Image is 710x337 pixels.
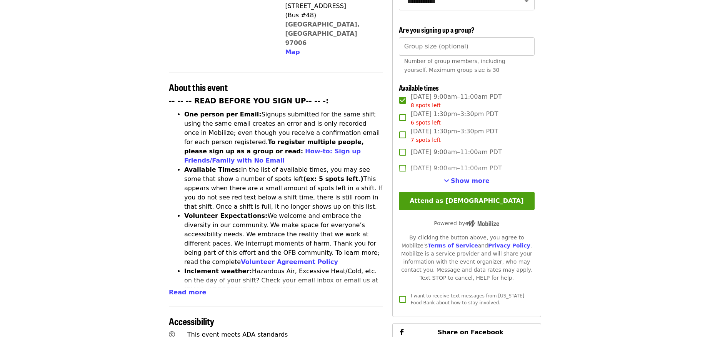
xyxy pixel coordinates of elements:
a: Volunteer Agreement Policy [241,258,338,266]
li: In the list of available times, you may see some that show a number of spots left This appears wh... [184,165,383,211]
span: Share on Facebook [438,329,503,336]
strong: (ex: 5 spots left.) [303,175,363,183]
span: Available times [399,83,439,93]
img: Powered by Mobilize [465,220,499,227]
strong: Available Times: [184,166,241,173]
span: Read more [169,289,206,296]
div: [STREET_ADDRESS] [285,2,377,11]
strong: -- -- -- READ BEFORE YOU SIGN UP-- -- -: [169,97,329,105]
button: Map [285,48,300,57]
li: Hazardous Air, Excessive Heat/Cold, etc. on the day of your shift? Check your email inbox or emai... [184,267,383,313]
button: Attend as [DEMOGRAPHIC_DATA] [399,192,535,210]
span: Map [285,48,300,56]
li: We welcome and embrace the diversity in our community. We make space for everyone’s accessibility... [184,211,383,267]
a: How-to: Sign up Friends/Family with No Email [184,148,361,164]
li: Signups submitted for the same shift using the same email creates an error and is only recorded o... [184,110,383,165]
span: 7 spots left [411,137,441,143]
strong: Volunteer Expectations: [184,212,268,219]
span: Number of group members, including yourself. Maximum group size is 30 [404,58,505,73]
span: [DATE] 9:00am–11:00am PDT [411,164,502,173]
a: Privacy Policy [488,242,530,249]
span: [DATE] 9:00am–11:00am PDT [411,92,502,110]
span: I want to receive text messages from [US_STATE] Food Bank about how to stay involved. [411,293,524,305]
span: 8 spots left [411,102,441,108]
span: Show more [451,177,490,184]
div: (Bus #48) [285,11,377,20]
span: Accessibility [169,314,214,328]
input: [object Object] [399,37,535,56]
button: Read more [169,288,206,297]
strong: To register multiple people, please sign up as a group or read: [184,138,364,155]
span: [DATE] 1:30pm–3:30pm PDT [411,127,498,144]
span: Powered by [434,220,499,226]
a: Terms of Service [428,242,478,249]
span: 6 spots left [411,120,441,126]
strong: One person per Email: [184,111,262,118]
span: About this event [169,80,228,94]
strong: Inclement weather: [184,267,252,275]
span: Are you signing up a group? [399,25,475,35]
div: By clicking the button above, you agree to Mobilize's and . Mobilize is a service provider and wi... [399,234,535,282]
span: [DATE] 9:00am–11:00am PDT [411,148,502,157]
a: [GEOGRAPHIC_DATA], [GEOGRAPHIC_DATA] 97006 [285,21,360,46]
button: See more timeslots [444,176,490,186]
span: [DATE] 1:30pm–3:30pm PDT [411,110,498,127]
